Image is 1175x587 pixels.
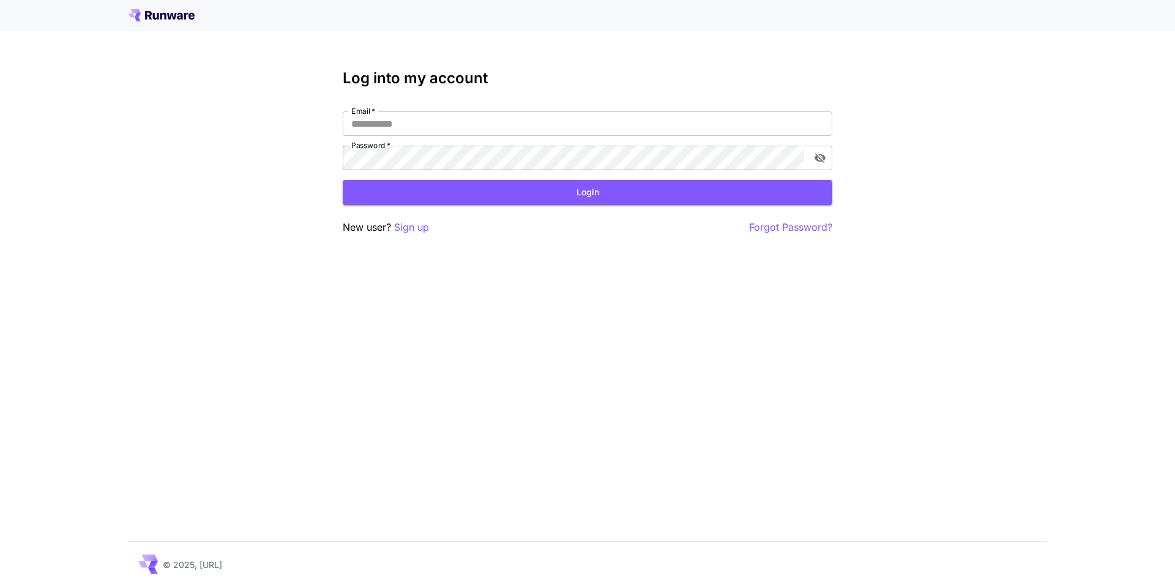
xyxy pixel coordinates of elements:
[343,70,832,87] h3: Log into my account
[809,147,831,169] button: toggle password visibility
[394,220,429,235] button: Sign up
[163,558,222,571] p: © 2025, [URL]
[343,220,429,235] p: New user?
[351,140,390,151] label: Password
[351,106,375,116] label: Email
[749,220,832,235] button: Forgot Password?
[343,180,832,205] button: Login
